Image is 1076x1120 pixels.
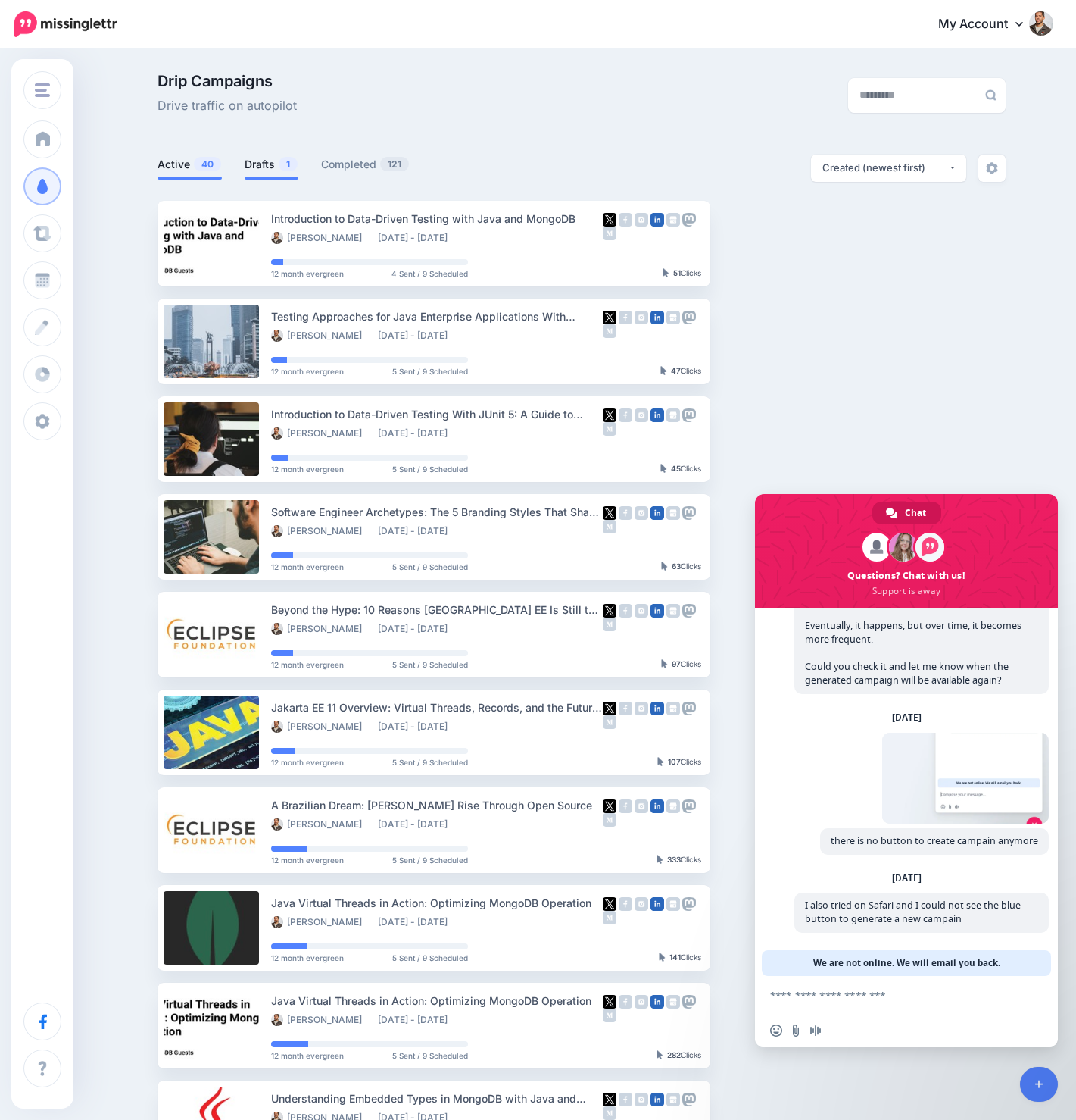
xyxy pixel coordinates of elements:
[603,1106,616,1120] img: medium-grey-square.png
[271,894,603,912] div: Java Virtual Threads in Action: Optimizing MongoDB Operation
[378,232,455,244] li: [DATE] - [DATE]
[657,855,663,864] img: pointer-grey-darker.png
[657,856,701,865] div: Clicks
[603,1093,616,1106] img: twitter-square.png
[271,308,603,325] div: Testing Approaches for Java Enterprise Applications With Jakarta NoSQL and [GEOGRAPHIC_DATA] Data
[378,330,455,342] li: [DATE] - [DATE]
[392,1052,468,1059] span: 5 Sent / 9 Scheduled
[271,759,344,766] span: 12 month evergreen
[650,799,664,813] img: linkedin-square.png
[194,157,221,171] span: 40
[271,601,603,618] div: Beyond the Hype: 10 Reasons [GEOGRAPHIC_DATA] EE Is Still the Smartest Choice
[603,408,616,422] img: twitter-square.png
[671,366,681,375] b: 47
[603,604,616,618] img: twitter-square.png
[650,702,664,715] img: linkedin-square.png
[666,799,680,813] img: google_business-grey-square.png
[619,604,632,618] img: facebook-grey-square.png
[271,465,344,473] span: 12 month evergreen
[805,578,1021,687] span: Hello, how are you? I want to generate a new campaign, but the button is no longer visible. Event...
[770,989,1009,1003] textarea: Compose your message...
[271,270,344,277] span: 12 month evergreen
[809,1025,822,1037] span: Audio message
[682,408,696,422] img: mastodon-grey-square.png
[635,995,648,1009] img: instagram-grey-square.png
[659,953,666,962] img: pointer-grey-darker.png
[805,899,1021,925] span: I also tried on Safari and I could not see the blue button to generate a new campain
[392,368,468,375] span: 5 Sent / 9 Scheduled
[391,270,468,277] span: 4 Sent / 9 Scheduled
[666,702,680,715] img: google_business-grey-square.png
[271,1052,344,1059] span: 12 month evergreen
[682,702,696,715] img: mastodon-grey-square.png
[603,324,616,338] img: medium-grey-square.png
[271,563,344,571] span: 12 month evergreen
[271,954,344,962] span: 12 month evergreen
[682,995,696,1009] img: mastodon-grey-square.png
[603,227,616,240] img: medium-grey-square.png
[660,465,701,474] div: Clicks
[271,796,603,814] div: A Brazilian Dream: [PERSON_NAME] Rise Through Open Source
[659,953,701,962] div: Clicks
[380,157,409,171] span: 121
[392,759,468,766] span: 5 Sent / 9 Scheduled
[271,623,370,635] li: [PERSON_NAME]
[682,311,696,324] img: mastodon-grey-square.png
[635,311,648,324] img: instagram-grey-square.png
[603,618,616,631] img: medium-grey-square.png
[271,699,603,716] div: Jakarta EE 11 Overview: Virtual Threads, Records, and the Future of Persistence
[831,834,1038,847] span: there is no button to create campain anymore
[392,661,468,668] span: 5 Sent / 9 Scheduled
[682,604,696,618] img: mastodon-grey-square.png
[158,96,297,116] span: Drive traffic on autopilot
[392,954,468,962] span: 5 Sent / 9 Scheduled
[650,506,664,520] img: linkedin-square.png
[619,702,632,715] img: facebook-grey-square.png
[635,799,648,813] img: instagram-grey-square.png
[619,311,632,324] img: facebook-grey-square.png
[666,506,680,520] img: google_business-grey-square.png
[668,757,681,766] b: 107
[378,427,455,440] li: [DATE] - [DATE]
[271,1090,603,1107] div: Understanding Embedded Types in MongoDB with Java and Helidon
[321,155,410,174] a: Completed121
[822,161,948,175] div: Created (newest first)
[619,799,632,813] img: facebook-grey-square.png
[657,758,701,767] div: Clicks
[790,1025,802,1037] span: Send a file
[635,897,648,911] img: instagram-grey-square.png
[635,604,648,618] img: instagram-grey-square.png
[271,818,370,831] li: [PERSON_NAME]
[619,897,632,911] img: facebook-grey-square.png
[378,818,455,831] li: [DATE] - [DATE]
[603,702,616,715] img: twitter-square.png
[650,1093,664,1106] img: linkedin-square.png
[392,465,468,473] span: 5 Sent / 9 Scheduled
[661,659,668,668] img: pointer-grey-darker.png
[667,1050,681,1059] b: 282
[682,1093,696,1106] img: mastodon-grey-square.png
[619,995,632,1009] img: facebook-grey-square.png
[35,83,50,97] img: menu.png
[650,311,664,324] img: linkedin-square.png
[603,911,616,924] img: medium-grey-square.png
[603,506,616,520] img: twitter-square.png
[271,405,603,423] div: Introduction to Data-Driven Testing With JUnit 5: A Guide to Efficient and Scalable Testing
[271,232,370,244] li: [PERSON_NAME]
[657,1051,701,1060] div: Clicks
[271,525,370,537] li: [PERSON_NAME]
[650,604,664,618] img: linkedin-square.png
[661,660,701,669] div: Clicks
[378,525,455,537] li: [DATE] - [DATE]
[666,408,680,422] img: google_business-grey-square.png
[660,367,701,376] div: Clicks
[660,464,667,473] img: pointer-grey-darker.png
[682,799,696,813] img: mastodon-grey-square.png
[245,155,298,174] a: Drafts1
[619,1093,632,1106] img: facebook-grey-square.png
[271,856,344,864] span: 12 month evergreen
[635,1093,648,1106] img: instagram-grey-square.png
[271,661,344,668] span: 12 month evergreen
[14,11,117,37] img: Missinglettr
[892,874,922,883] div: [DATE]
